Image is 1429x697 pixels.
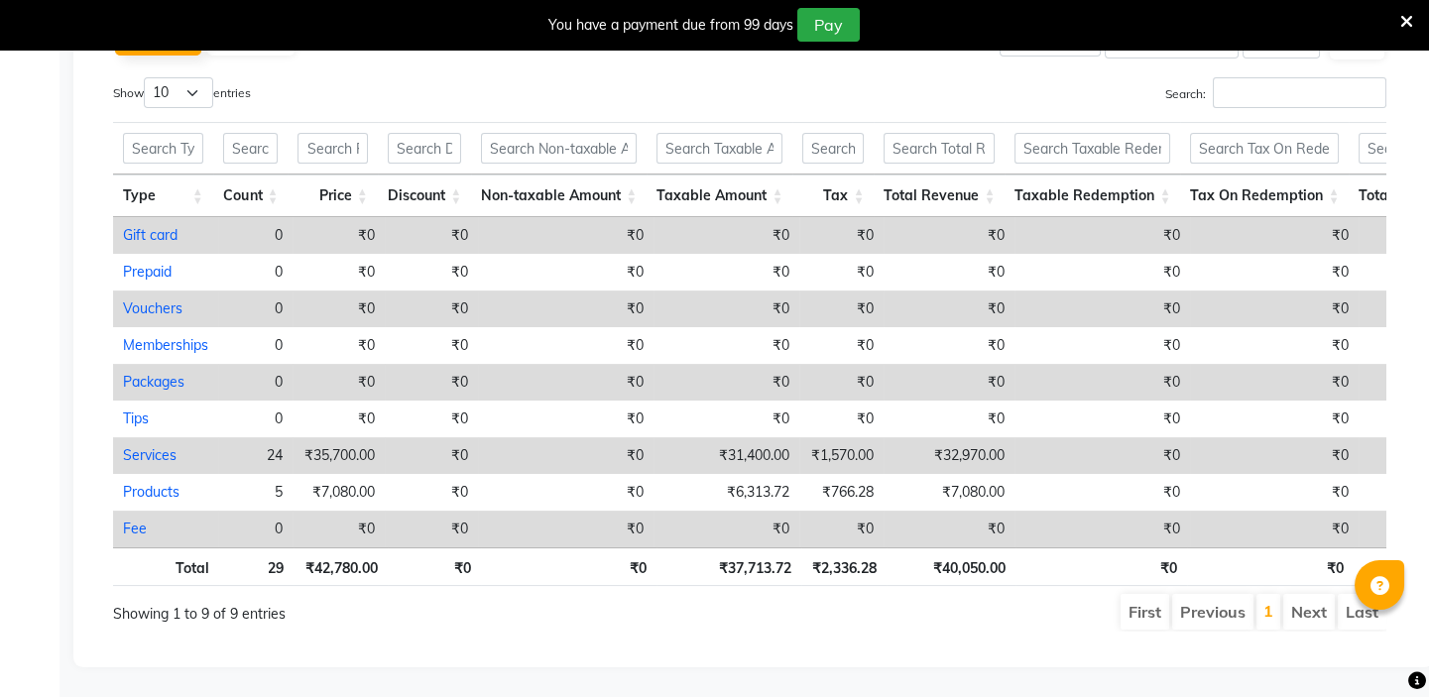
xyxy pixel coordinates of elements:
[1005,174,1180,217] th: Taxable Redemption: activate to sort column ascending
[1263,601,1273,621] a: 1
[123,409,149,427] a: Tips
[385,217,478,254] td: ₹0
[113,592,627,625] div: Showing 1 to 9 of 9 entries
[219,547,295,586] th: 29
[1180,174,1349,217] th: Tax On Redemption: activate to sort column ascending
[218,290,293,327] td: 0
[481,547,656,586] th: ₹0
[654,474,799,511] td: ₹6,313.72
[887,547,1015,586] th: ₹40,050.00
[293,437,385,474] td: ₹35,700.00
[123,226,178,244] a: Gift card
[799,511,884,547] td: ₹0
[801,547,887,586] th: ₹2,336.28
[1190,217,1359,254] td: ₹0
[385,364,478,401] td: ₹0
[123,263,172,281] a: Prepaid
[884,437,1014,474] td: ₹32,970.00
[123,133,203,164] input: Search Type
[113,77,251,108] label: Show entries
[385,437,478,474] td: ₹0
[223,133,279,164] input: Search Count
[1190,401,1359,437] td: ₹0
[647,174,792,217] th: Taxable Amount: activate to sort column ascending
[123,520,147,537] a: Fee
[293,327,385,364] td: ₹0
[478,401,654,437] td: ₹0
[884,364,1014,401] td: ₹0
[1014,327,1190,364] td: ₹0
[884,254,1014,290] td: ₹0
[478,254,654,290] td: ₹0
[656,133,782,164] input: Search Taxable Amount
[1190,327,1359,364] td: ₹0
[1190,437,1359,474] td: ₹0
[799,437,884,474] td: ₹1,570.00
[884,133,995,164] input: Search Total Revenue
[802,133,864,164] input: Search Tax
[1014,437,1190,474] td: ₹0
[385,401,478,437] td: ₹0
[654,217,799,254] td: ₹0
[123,446,177,464] a: Services
[1165,77,1386,108] label: Search:
[293,474,385,511] td: ₹7,080.00
[478,364,654,401] td: ₹0
[1014,401,1190,437] td: ₹0
[218,364,293,401] td: 0
[293,290,385,327] td: ₹0
[1014,474,1190,511] td: ₹0
[656,547,801,586] th: ₹37,713.72
[1014,133,1170,164] input: Search Taxable Redemption
[388,547,482,586] th: ₹0
[123,483,179,501] a: Products
[548,15,793,36] div: You have a payment due from 99 days
[799,474,884,511] td: ₹766.28
[293,217,385,254] td: ₹0
[378,174,472,217] th: Discount: activate to sort column ascending
[113,547,219,586] th: Total
[385,474,478,511] td: ₹0
[385,290,478,327] td: ₹0
[123,299,182,317] a: Vouchers
[654,511,799,547] td: ₹0
[218,511,293,547] td: 0
[1190,474,1359,511] td: ₹0
[799,254,884,290] td: ₹0
[654,327,799,364] td: ₹0
[799,217,884,254] td: ₹0
[799,327,884,364] td: ₹0
[1014,511,1190,547] td: ₹0
[478,217,654,254] td: ₹0
[1187,547,1354,586] th: ₹0
[654,401,799,437] td: ₹0
[218,327,293,364] td: 0
[123,336,208,354] a: Memberships
[1190,511,1359,547] td: ₹0
[884,327,1014,364] td: ₹0
[884,401,1014,437] td: ₹0
[884,474,1014,511] td: ₹7,080.00
[218,474,293,511] td: 5
[654,437,799,474] td: ₹31,400.00
[471,174,647,217] th: Non-taxable Amount: activate to sort column ascending
[293,364,385,401] td: ₹0
[213,174,289,217] th: Count: activate to sort column ascending
[654,290,799,327] td: ₹0
[113,174,213,217] th: Type: activate to sort column ascending
[1014,364,1190,401] td: ₹0
[294,547,387,586] th: ₹42,780.00
[884,290,1014,327] td: ₹0
[293,254,385,290] td: ₹0
[1213,77,1386,108] input: Search:
[478,474,654,511] td: ₹0
[1014,217,1190,254] td: ₹0
[478,327,654,364] td: ₹0
[654,364,799,401] td: ₹0
[144,77,213,108] select: Showentries
[218,254,293,290] td: 0
[218,437,293,474] td: 24
[218,401,293,437] td: 0
[1014,290,1190,327] td: ₹0
[478,290,654,327] td: ₹0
